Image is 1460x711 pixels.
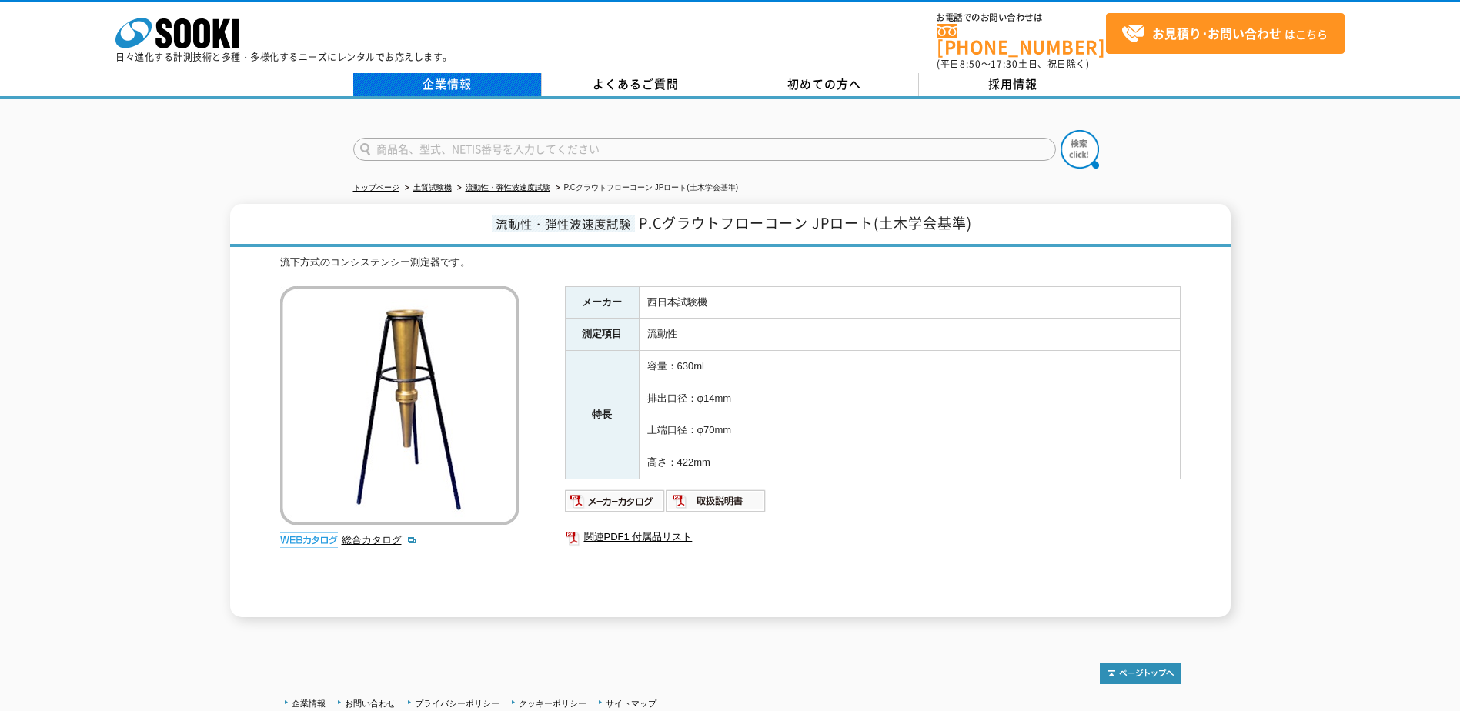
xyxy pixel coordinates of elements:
td: 西日本試験機 [639,286,1180,319]
th: 測定項目 [565,319,639,351]
a: 関連PDF1 付属品リスト [565,527,1181,547]
a: 取扱説明書 [666,499,767,510]
a: [PHONE_NUMBER] [937,24,1106,55]
a: お問い合わせ [345,699,396,708]
a: 企業情報 [353,73,542,96]
span: はこちら [1121,22,1328,45]
a: 総合カタログ [342,534,417,546]
span: 17:30 [991,57,1018,71]
img: メーカーカタログ [565,489,666,513]
span: (平日 ～ 土日、祝日除く) [937,57,1089,71]
a: 流動性・弾性波速度試験 [466,183,550,192]
span: お電話でのお問い合わせは [937,13,1106,22]
img: P.Cグラウトフローコーン JPロート(土木学会基準) [280,286,519,525]
span: 初めての方へ [787,75,861,92]
a: メーカーカタログ [565,499,666,510]
span: 流動性・弾性波速度試験 [492,215,635,232]
a: クッキーポリシー [519,699,586,708]
img: トップページへ [1100,663,1181,684]
img: btn_search.png [1061,130,1099,169]
strong: お見積り･お問い合わせ [1152,24,1281,42]
a: 企業情報 [292,699,326,708]
img: 取扱説明書 [666,489,767,513]
th: 特長 [565,351,639,479]
td: 容量：630ml 排出口径：φ14mm 上端口径：φ70mm 高さ：422mm [639,351,1180,479]
td: 流動性 [639,319,1180,351]
a: よくあるご質問 [542,73,730,96]
a: トップページ [353,183,399,192]
a: 初めての方へ [730,73,919,96]
a: 採用情報 [919,73,1108,96]
a: 土質試験機 [413,183,452,192]
a: サイトマップ [606,699,656,708]
img: webカタログ [280,532,338,548]
div: 流下方式のコンシステンシー測定器です。 [280,255,1181,271]
a: プライバシーポリシー [415,699,499,708]
p: 日々進化する計測技術と多種・多様化するニーズにレンタルでお応えします。 [115,52,453,62]
a: お見積り･お問い合わせはこちら [1106,13,1345,54]
input: 商品名、型式、NETIS番号を入力してください [353,138,1056,161]
span: P.Cグラウトフローコーン JPロート(土木学会基準) [639,212,972,233]
th: メーカー [565,286,639,319]
li: P.Cグラウトフローコーン JPロート(土木学会基準) [553,180,739,196]
span: 8:50 [960,57,981,71]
